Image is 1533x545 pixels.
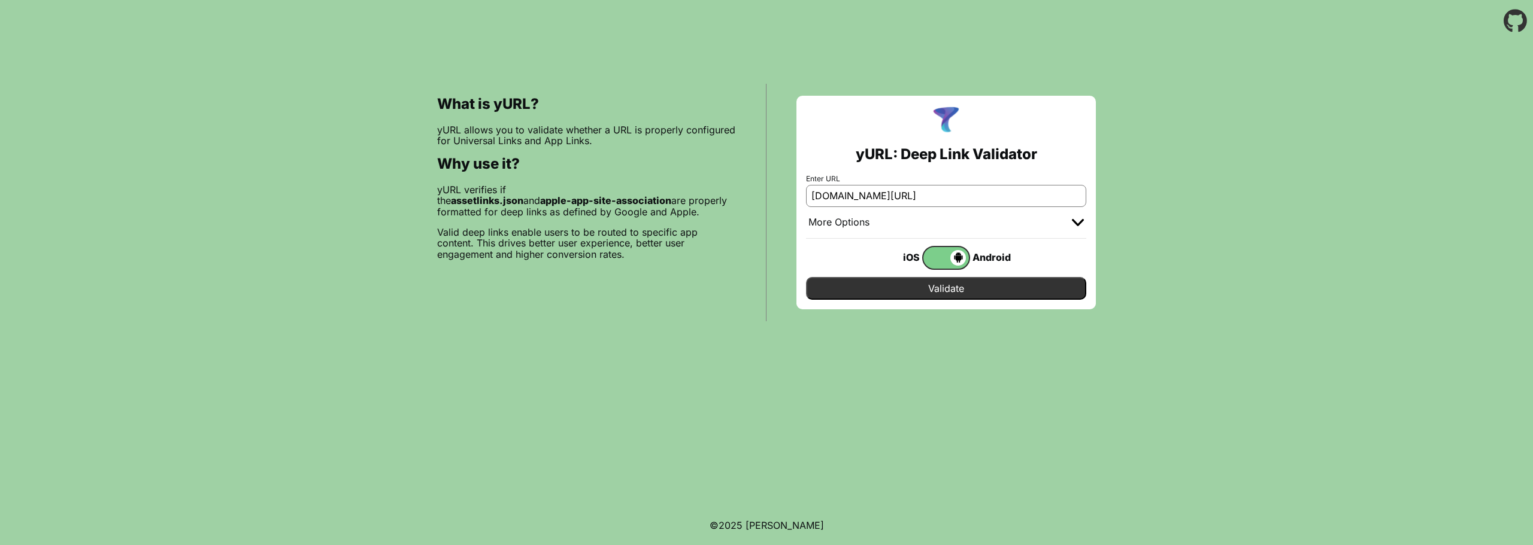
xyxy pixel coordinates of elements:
div: Android [970,249,1018,265]
input: e.g. https://app.chayev.com/xyx [806,185,1086,206]
img: chevron [1072,219,1084,226]
h2: yURL: Deep Link Validator [856,146,1037,163]
footer: © [710,506,824,545]
b: apple-app-site-association [540,194,671,206]
input: Validate [806,277,1086,300]
p: Valid deep links enable users to be routed to specific app content. This drives better user exper... [437,227,736,260]
div: More Options [808,217,869,229]
h2: What is yURL? [437,96,736,112]
label: Enter URL [806,175,1086,183]
p: yURL allows you to validate whether a URL is properly configured for Universal Links and App Links. [437,124,736,147]
div: iOS [874,249,922,265]
b: assetlinks.json [451,194,523,206]
a: Michael Ibragimchayev's Personal Site [746,519,824,531]
p: yURL verifies if the and are properly formatted for deep links as defined by Google and Apple. [437,184,736,217]
span: 2025 [719,519,743,531]
h2: Why use it? [437,156,736,172]
img: yURL Logo [931,105,962,136]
